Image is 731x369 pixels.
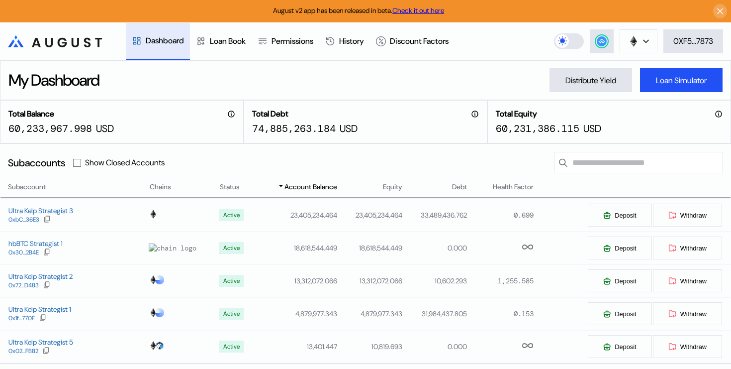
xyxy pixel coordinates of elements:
td: 4,879,977.343 [338,297,403,330]
div: Dashboard [146,35,184,46]
a: Loan Book [190,23,252,60]
img: chain logo [149,308,158,317]
td: 4,879,977.343 [255,297,338,330]
h2: Total Equity [496,109,537,119]
button: Distribute Yield [549,68,632,92]
td: 10,602.293 [403,264,467,297]
span: Deposit [615,343,636,351]
span: Withdraw [680,245,707,252]
span: Health Factor [493,182,534,192]
img: chain logo [149,210,158,219]
button: Deposit [587,203,652,227]
div: USD [340,122,358,135]
td: 18,618,544.449 [338,232,403,264]
div: USD [583,122,601,135]
div: 0x30...2B4E [8,249,39,256]
div: 0xbC...36E3 [8,216,39,223]
div: Ultra Kelp Strategist 3 [8,206,73,215]
td: 0.000 [403,330,467,363]
div: History [339,36,364,46]
div: Loan Book [210,36,246,46]
div: 0XF5...7873 [673,36,713,46]
img: chain logo [149,341,158,350]
a: Permissions [252,23,319,60]
td: 1,255.585 [467,264,534,297]
span: Deposit [615,277,636,285]
div: USD [96,122,114,135]
img: chain logo [149,275,158,284]
button: Withdraw [652,335,723,359]
div: Ultra Kelp Strategist 2 [8,272,73,281]
div: 60,233,967.998 [8,122,92,135]
div: 60,231,386.115 [496,122,579,135]
img: chain logo [155,308,164,317]
span: Deposit [615,310,636,318]
td: 13,312,072.066 [255,264,338,297]
td: 23,405,234.464 [255,199,338,232]
td: 13,312,072.066 [338,264,403,297]
span: Account Balance [284,182,337,192]
img: chain logo [155,341,164,350]
button: Withdraw [652,269,723,293]
span: Withdraw [680,310,707,318]
div: Permissions [272,36,313,46]
td: 18,618,544.449 [255,232,338,264]
img: chain logo [155,275,164,284]
button: Withdraw [652,236,723,260]
span: Deposit [615,245,636,252]
div: Discount Factors [390,36,449,46]
button: Loan Simulator [640,68,723,92]
span: Withdraw [680,343,707,351]
img: chain logo [149,244,196,252]
div: 0x02...FB82 [8,348,38,355]
div: Active [223,343,240,350]
div: hbBTC Strategist 1 [8,239,63,248]
span: Debt [452,182,467,192]
td: 0.153 [467,297,534,330]
td: 23,405,234.464 [338,199,403,232]
button: Deposit [587,236,652,260]
label: Show Closed Accounts [85,157,165,168]
span: Chains [150,182,171,192]
span: Subaccount [8,182,46,192]
a: Dashboard [126,23,190,60]
div: Active [223,245,240,251]
div: Active [223,310,240,317]
div: Active [223,277,240,284]
td: 0.000 [403,232,467,264]
img: chain logo [628,36,639,47]
td: 13,401.447 [255,330,338,363]
td: 33,489,436.762 [403,199,467,232]
td: 31,984,437.805 [403,297,467,330]
a: Check it out here [392,6,444,15]
a: History [319,23,370,60]
div: Ultra Kelp Strategist 5 [8,338,73,347]
span: Equity [383,182,402,192]
div: 74,885,263.184 [252,122,336,135]
div: Subaccounts [8,156,65,169]
span: Withdraw [680,212,707,219]
button: Deposit [587,335,652,359]
h2: Total Debt [252,109,288,119]
div: Active [223,212,240,219]
div: Ultra Kelp Strategist 1 [8,305,71,314]
div: Distribute Yield [565,75,616,86]
h2: Total Balance [8,109,54,119]
button: Withdraw [652,302,723,326]
div: My Dashboard [8,70,99,91]
button: 0XF5...7873 [663,29,723,53]
button: chain logo [620,29,657,53]
span: Deposit [615,212,636,219]
span: Status [220,182,240,192]
button: Deposit [587,302,652,326]
div: 0x72...D483 [8,282,39,289]
td: 10,819.693 [338,330,403,363]
span: Withdraw [680,277,707,285]
button: Deposit [587,269,652,293]
span: August v2 app has been released in beta. [273,6,444,15]
td: 0.699 [467,199,534,232]
a: Discount Factors [370,23,455,60]
div: 0x1f...770F [8,315,35,322]
button: Withdraw [652,203,723,227]
div: Loan Simulator [656,75,707,86]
